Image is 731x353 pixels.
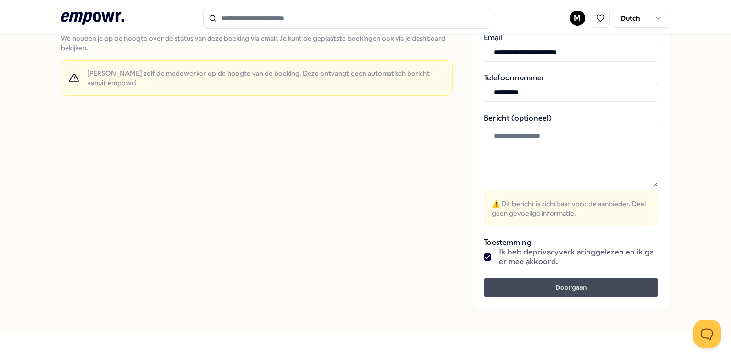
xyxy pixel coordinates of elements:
[484,73,658,102] div: Telefoonnummer
[61,33,452,53] span: We houden je op de hoogte over de status van deze boeking via email. Je kunt de geplaatste boekin...
[484,113,658,226] div: Bericht (optioneel)
[499,247,658,266] span: Ik heb de gelezen en ik ga er mee akkoord.
[203,8,490,29] input: Search for products, categories or subcategories
[484,238,658,266] div: Toestemming
[693,320,721,348] iframe: Help Scout Beacon - Open
[532,247,596,256] a: privacyverklaring
[492,199,650,218] span: ⚠️ Dit bericht is zichtbaar voor de aanbieder. Deel geen gevoelige informatie.
[570,11,585,26] button: M
[87,68,444,88] span: [PERSON_NAME] zelf de medewerker op de hoogte van de boeking. Deze ontvangt geen automatisch beri...
[484,33,658,62] div: Email
[484,278,658,297] button: Doorgaan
